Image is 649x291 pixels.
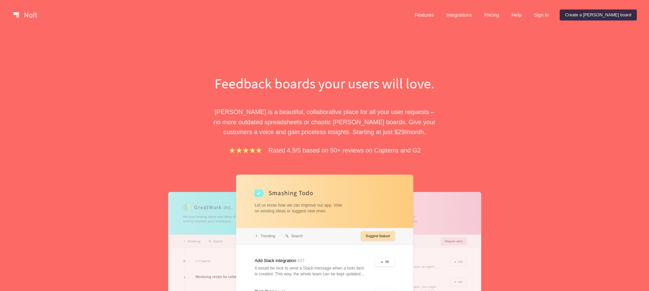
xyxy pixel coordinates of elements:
img: stars.b067e34983.png [228,146,263,154]
a: Pricing [479,10,505,20]
a: Sign in [528,10,554,20]
h1: Feedback boards your users will love. [207,74,442,93]
p: Rated 4.9/5 based on 50+ reviews on Capterra and G2 [268,145,421,155]
a: Create a [PERSON_NAME] board [560,10,637,20]
a: Features [409,10,439,20]
a: Integrations [441,10,477,20]
a: Help [506,10,527,20]
p: [PERSON_NAME] is a beautiful, collaborative place for all your user requests – no more outdated s... [207,107,442,137]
